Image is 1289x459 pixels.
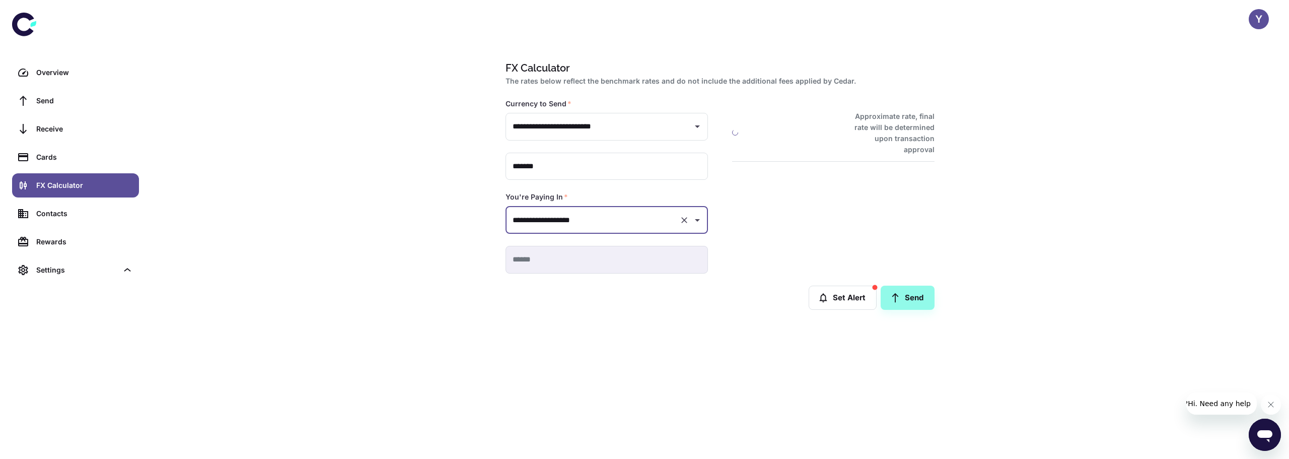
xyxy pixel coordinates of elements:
[36,180,133,191] div: FX Calculator
[506,99,571,109] label: Currency to Send
[12,117,139,141] a: Receive
[1249,9,1269,29] button: Y
[36,123,133,135] div: Receive
[12,173,139,198] a: FX Calculator
[12,60,139,85] a: Overview
[12,202,139,226] a: Contacts
[36,208,133,219] div: Contacts
[36,67,133,78] div: Overview
[843,111,935,155] h6: Approximate rate, final rate will be determined upon transaction approval
[12,89,139,113] a: Send
[36,265,118,276] div: Settings
[506,192,568,202] label: You're Paying In
[690,119,704,134] button: Open
[1249,419,1281,451] iframe: לחצן לפתיחת חלון הודעות הטקסט
[881,286,935,310] a: Send
[12,145,139,169] a: Cards
[36,236,133,247] div: Rewards
[690,213,704,227] button: Open
[12,258,139,282] div: Settings
[506,60,930,76] h1: FX Calculator
[809,286,877,310] button: Set Alert
[12,230,139,254] a: Rewards
[677,213,691,227] button: Clear
[1186,392,1257,415] iframe: הודעה מהחברה
[36,152,133,163] div: Cards
[36,95,133,106] div: Send
[1261,395,1281,415] iframe: סגור הודעה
